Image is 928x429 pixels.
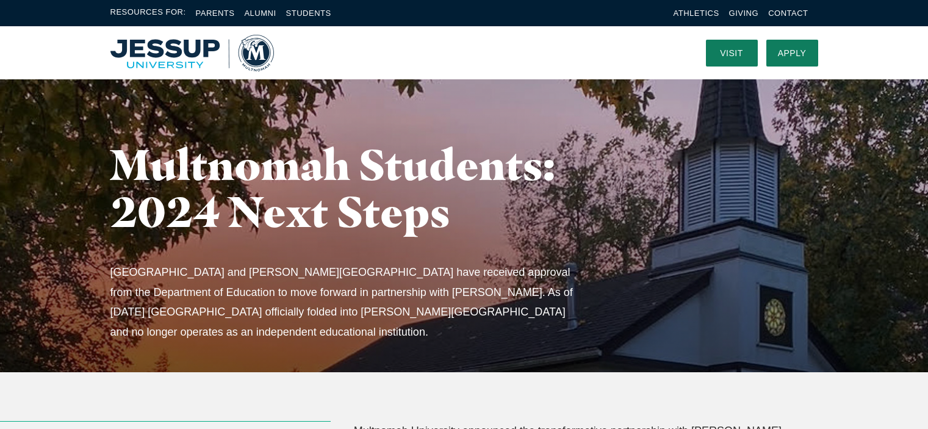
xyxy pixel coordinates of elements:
[110,35,274,71] a: Home
[110,141,605,235] h1: Multnomah Students: 2024 Next Steps
[110,6,186,20] span: Resources For:
[768,9,808,18] a: Contact
[110,35,274,71] img: Multnomah University Logo
[674,9,719,18] a: Athletics
[766,40,818,67] a: Apply
[286,9,331,18] a: Students
[729,9,759,18] a: Giving
[196,9,235,18] a: Parents
[110,262,582,342] p: [GEOGRAPHIC_DATA] and [PERSON_NAME][GEOGRAPHIC_DATA] have received approval from the Department o...
[244,9,276,18] a: Alumni
[706,40,758,67] a: Visit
